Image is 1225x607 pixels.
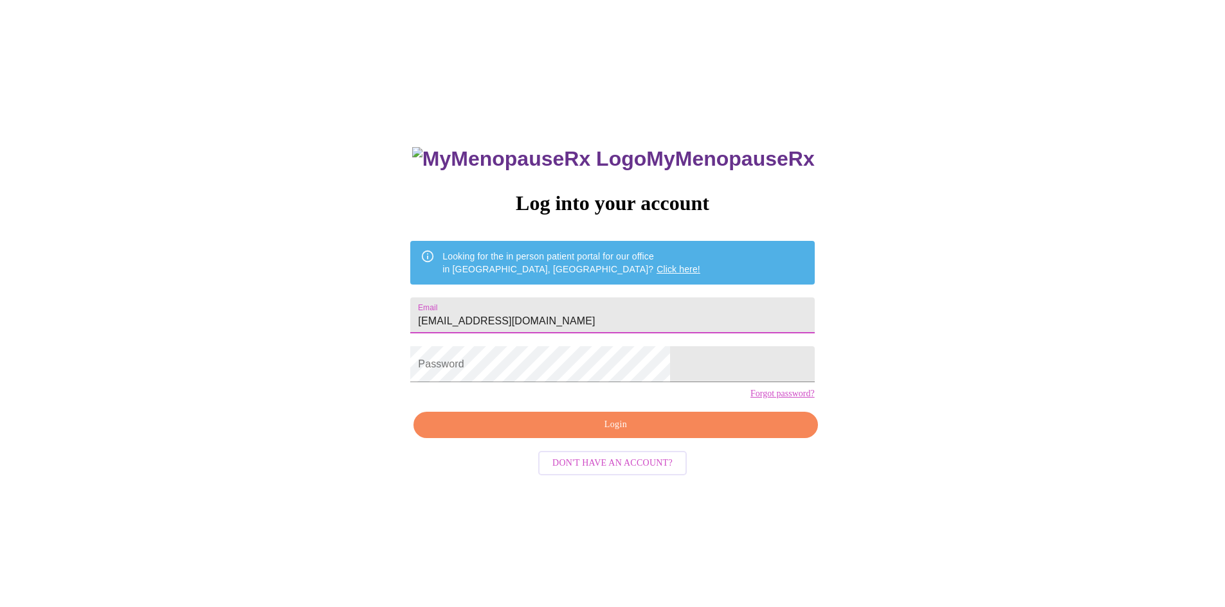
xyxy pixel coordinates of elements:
[535,456,690,467] a: Don't have an account?
[552,455,673,471] span: Don't have an account?
[750,389,815,399] a: Forgot password?
[410,191,814,215] h3: Log into your account
[412,147,815,171] h3: MyMenopauseRx
[413,412,817,438] button: Login
[442,245,700,281] div: Looking for the in person patient portal for our office in [GEOGRAPHIC_DATA], [GEOGRAPHIC_DATA]?
[428,417,803,433] span: Login
[412,147,646,171] img: MyMenopauseRx Logo
[538,451,687,476] button: Don't have an account?
[657,264,700,274] a: Click here!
